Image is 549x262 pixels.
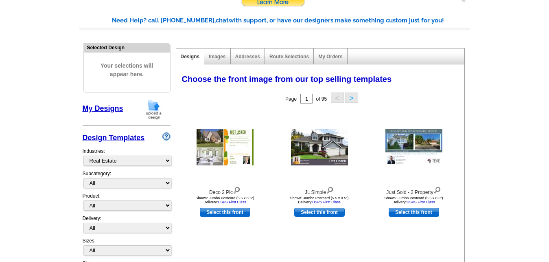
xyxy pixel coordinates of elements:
span: chat [216,17,229,24]
img: Just Sold - 2 Property [385,129,442,165]
img: view design details [233,185,241,194]
img: upload-design [143,99,164,120]
img: JL Simple [291,129,348,165]
div: Delivery: [83,215,171,237]
div: JL Simple [275,185,364,196]
div: Product: [83,192,171,215]
a: My Orders [318,54,342,59]
div: Need Help? call [PHONE_NUMBER], with support, or have our designers make something custom just fo... [112,16,470,25]
a: use this design [294,208,345,217]
button: < [331,92,344,103]
a: Addresses [235,54,260,59]
a: Designs [181,54,200,59]
div: Shown: Jumbo Postcard (5.5 x 8.5") Delivery: [369,196,459,204]
a: use this design [200,208,250,217]
img: design-wizard-help-icon.png [162,132,171,141]
div: Shown: Jumbo Postcard (5.5 x 8.5") Delivery: [180,196,270,204]
span: of 95 [316,96,327,102]
span: Choose the front image from our top selling templates [182,75,392,84]
div: Sizes: [83,237,171,260]
span: Your selections will appear here. [90,53,164,87]
div: Selected Design [84,44,170,51]
a: USPS First Class [218,200,246,204]
div: Shown: Jumbo Postcard (5.5 x 8.5") Delivery: [275,196,364,204]
button: > [345,92,358,103]
a: My Designs [83,104,123,112]
a: Images [209,54,225,59]
a: Route Selections [269,54,309,59]
div: Deco 2 Pic [180,185,270,196]
div: Subcategory: [83,170,171,192]
a: Design Templates [83,134,145,142]
span: Page [285,96,297,102]
iframe: LiveChat chat widget [386,73,549,262]
img: Deco 2 Pic [197,129,254,165]
div: Just Sold - 2 Property [369,185,459,196]
div: Industries: [83,143,171,170]
img: view design details [326,185,334,194]
a: USPS First Class [312,200,341,204]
